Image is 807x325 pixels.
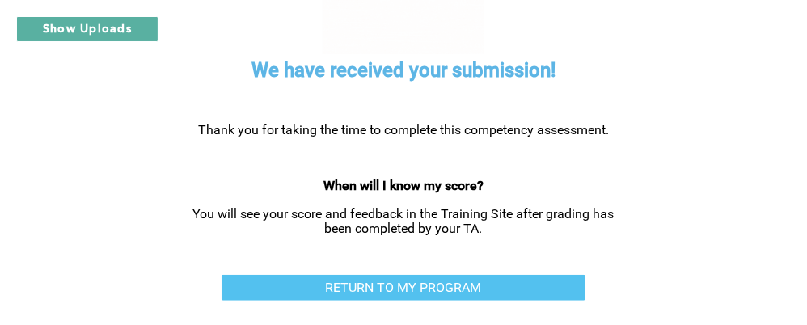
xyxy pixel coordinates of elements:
strong: When will I know my score? [323,178,484,193]
p: Thank you for taking the time to complete this competency assessment. [181,123,626,137]
a: RETURN TO MY PROGRAM [222,275,585,301]
button: Show Uploads [16,16,158,42]
p: You will see your score and feedback in the Training Site after grading has been completed by you... [181,207,626,237]
h5: We have received your submission! [251,57,556,84]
